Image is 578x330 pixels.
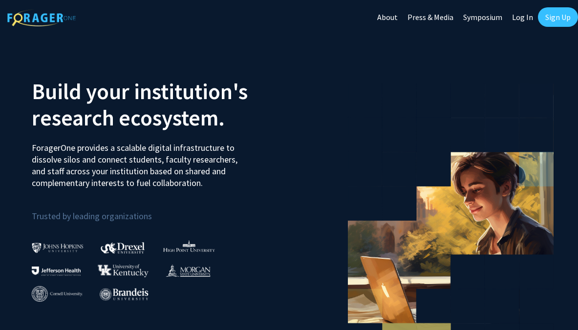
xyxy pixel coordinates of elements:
[101,242,145,253] img: Drexel University
[100,288,149,300] img: Brandeis University
[32,243,84,253] img: Johns Hopkins University
[32,267,81,276] img: Thomas Jefferson University
[166,264,211,277] img: Morgan State University
[32,135,252,189] p: ForagerOne provides a scalable digital infrastructure to dissolve silos and connect students, fac...
[32,78,282,131] h2: Build your institution's research ecosystem.
[538,7,578,27] a: Sign Up
[7,9,76,26] img: ForagerOne Logo
[32,197,282,224] p: Trusted by leading organizations
[98,264,149,277] img: University of Kentucky
[163,240,215,252] img: High Point University
[32,286,83,302] img: Cornell University
[7,286,42,323] iframe: Chat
